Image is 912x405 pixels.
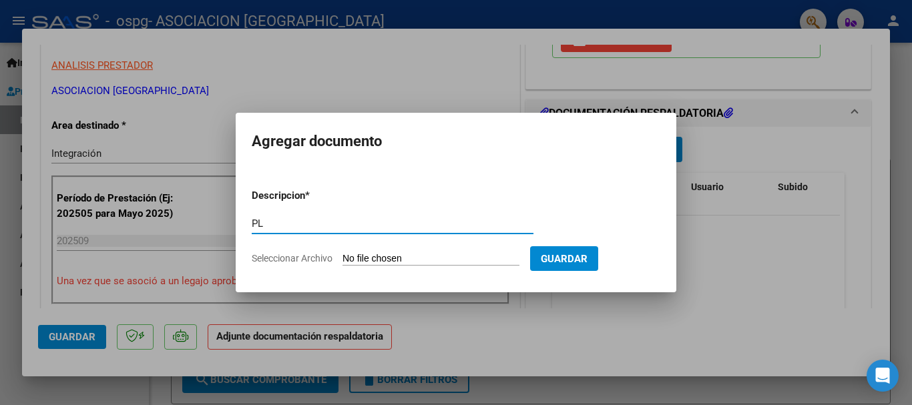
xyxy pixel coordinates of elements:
[530,246,598,271] button: Guardar
[252,188,375,204] p: Descripcion
[252,253,332,264] span: Seleccionar Archivo
[541,253,588,265] span: Guardar
[867,360,899,392] div: Open Intercom Messenger
[252,129,660,154] h2: Agregar documento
